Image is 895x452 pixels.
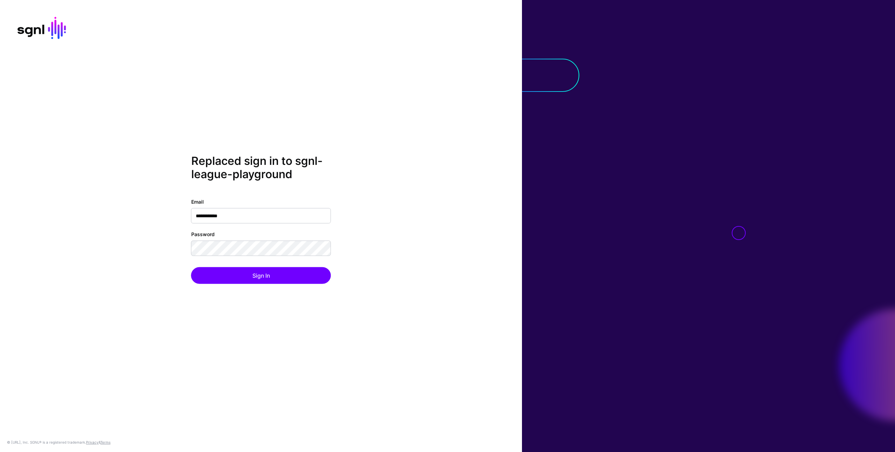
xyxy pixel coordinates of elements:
a: Privacy [86,440,99,444]
label: Email [191,198,204,205]
button: Sign In [191,267,331,284]
div: © [URL], Inc. SGNL® is a registered trademark. & [7,439,110,445]
h2: Replaced sign in to sgnl-league-playground [191,154,331,181]
a: Terms [100,440,110,444]
label: Password [191,230,215,238]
